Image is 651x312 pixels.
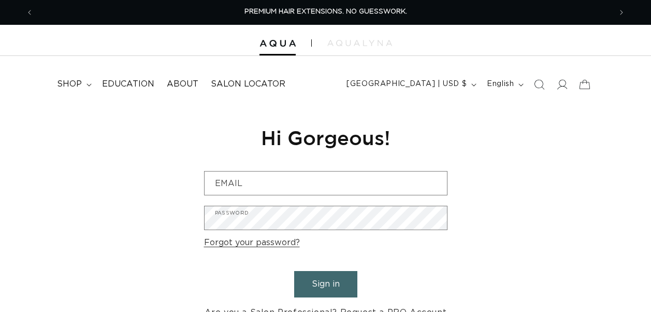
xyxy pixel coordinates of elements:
span: Salon Locator [211,79,285,90]
span: About [167,79,198,90]
a: Salon Locator [205,73,292,96]
button: Next announcement [610,3,633,22]
span: PREMIUM HAIR EXTENSIONS. NO GUESSWORK. [244,8,407,15]
span: Education [102,79,154,90]
span: shop [57,79,82,90]
input: Email [205,172,447,195]
button: English [481,75,528,94]
a: Education [96,73,161,96]
img: Aqua Hair Extensions [259,40,296,47]
span: English [487,79,514,90]
a: About [161,73,205,96]
h1: Hi Gorgeous! [204,125,447,150]
button: Previous announcement [18,3,41,22]
span: [GEOGRAPHIC_DATA] | USD $ [346,79,467,90]
button: [GEOGRAPHIC_DATA] | USD $ [340,75,481,94]
a: Forgot your password? [204,235,300,250]
button: Sign in [294,271,357,297]
summary: shop [51,73,96,96]
summary: Search [528,73,551,96]
img: aqualyna.com [327,40,392,46]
